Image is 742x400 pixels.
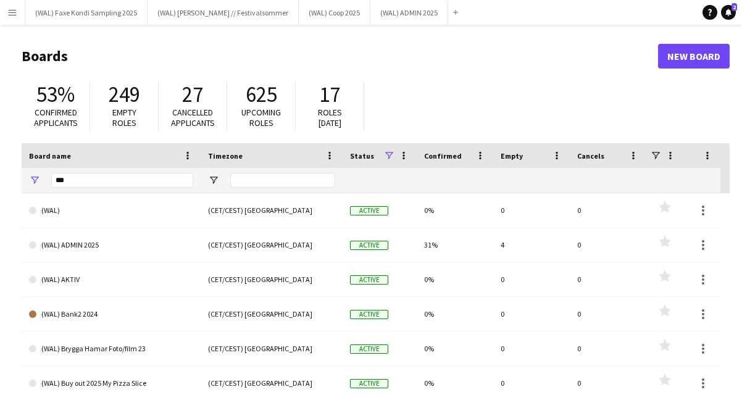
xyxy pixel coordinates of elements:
button: (WAL) [PERSON_NAME] // Festivalsommer [148,1,299,25]
span: Active [350,379,388,388]
span: 249 [109,81,140,108]
a: (WAL) Brygga Hamar Foto/film 23 [29,331,193,366]
div: (CET/CEST) [GEOGRAPHIC_DATA] [201,228,343,262]
div: (CET/CEST) [GEOGRAPHIC_DATA] [201,262,343,296]
span: Status [350,151,374,160]
a: (WAL) ADMIN 2025 [29,228,193,262]
div: 0 [493,297,570,331]
div: 0% [417,366,493,400]
a: 2 [721,5,736,20]
div: 0 [570,297,646,331]
a: (WAL) AKTIV [29,262,193,297]
a: (WAL) Bank2 2024 [29,297,193,331]
div: 0 [493,262,570,296]
div: 0 [570,262,646,296]
span: 625 [246,81,277,108]
span: 17 [319,81,340,108]
input: Timezone Filter Input [230,173,335,188]
span: Active [350,206,388,215]
div: 0 [570,331,646,365]
div: 0% [417,262,493,296]
button: Open Filter Menu [29,175,40,186]
div: 4 [493,228,570,262]
div: (CET/CEST) [GEOGRAPHIC_DATA] [201,297,343,331]
span: 27 [182,81,203,108]
a: New Board [658,44,730,69]
div: 0 [493,331,570,365]
div: 0% [417,297,493,331]
span: Cancels [577,151,604,160]
div: (CET/CEST) [GEOGRAPHIC_DATA] [201,331,343,365]
span: Confirmed applicants [34,107,78,128]
span: Active [350,310,388,319]
div: 0 [570,193,646,227]
span: Active [350,241,388,250]
div: 0% [417,331,493,365]
div: (CET/CEST) [GEOGRAPHIC_DATA] [201,366,343,400]
button: (WAL) Coop 2025 [299,1,370,25]
span: Upcoming roles [241,107,281,128]
span: 2 [732,3,737,11]
div: (CET/CEST) [GEOGRAPHIC_DATA] [201,193,343,227]
span: Confirmed [424,151,462,160]
input: Board name Filter Input [51,173,193,188]
span: Empty roles [112,107,136,128]
span: Roles [DATE] [318,107,342,128]
span: Empty [501,151,523,160]
button: (WAL) Faxe Kondi Sampling 2025 [25,1,148,25]
span: Active [350,275,388,285]
span: Cancelled applicants [171,107,215,128]
span: Active [350,344,388,354]
button: (WAL) ADMIN 2025 [370,1,448,25]
div: 0 [570,228,646,262]
span: Timezone [208,151,243,160]
div: 0 [570,366,646,400]
div: 0 [493,193,570,227]
div: 0% [417,193,493,227]
div: 0 [493,366,570,400]
span: Board name [29,151,71,160]
button: Open Filter Menu [208,175,219,186]
span: 53% [36,81,75,108]
a: (WAL) [29,193,193,228]
div: 31% [417,228,493,262]
h1: Boards [22,47,658,65]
